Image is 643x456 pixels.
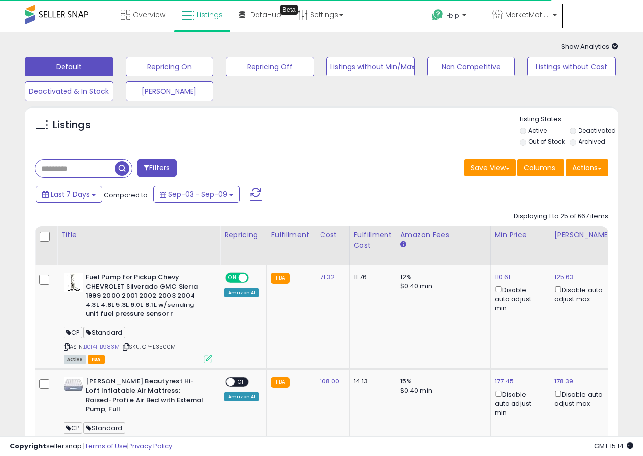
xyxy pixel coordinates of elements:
[320,230,345,240] div: Cost
[84,343,120,351] a: B014HB983M
[517,159,564,176] button: Columns
[495,272,511,282] a: 110.61
[10,442,172,451] div: seller snap | |
[51,189,90,199] span: Last 7 Days
[566,159,608,176] button: Actions
[88,355,105,364] span: FBA
[64,273,212,362] div: ASIN:
[554,377,574,386] a: 178.39
[86,273,206,321] b: Fuel Pump for Pickup Chevy CHEVROLET Silverado GMC Sierra 1999 2000 2001 2002 2003 2004 4.3L 4.8L...
[64,273,83,292] img: 41UT+niNmOL._SL40_.jpg
[524,163,555,173] span: Columns
[354,230,392,251] div: Fulfillment Cost
[495,284,542,313] div: Disable auto adjust min
[36,186,102,203] button: Last 7 Days
[554,272,574,282] a: 125.63
[64,327,82,338] span: CP
[354,377,388,386] div: 14.13
[495,389,542,418] div: Disable auto adjust min
[424,1,483,32] a: Help
[133,10,165,20] span: Overview
[271,230,311,240] div: Fulfillment
[224,288,259,297] div: Amazon AI
[280,5,298,15] div: Tooltip anchor
[85,441,127,451] a: Terms of Use
[554,284,610,304] div: Disable auto adjust max
[527,57,616,76] button: Listings without Cost
[520,115,619,124] p: Listing States:
[235,378,251,386] span: OFF
[400,273,483,282] div: 12%
[594,441,633,451] span: 2025-09-17 15:14 GMT
[554,230,613,240] div: [PERSON_NAME]
[528,137,565,146] label: Out of Stock
[25,81,113,101] button: Deactivated & In Stock
[64,422,82,434] span: CP
[61,230,216,240] div: Title
[226,57,314,76] button: Repricing Off
[579,126,616,135] label: Deactivated
[168,189,227,199] span: Sep-03 - Sep-09
[464,159,516,176] button: Save View
[64,377,83,391] img: 31ltE64zX2L._SL40_.jpg
[121,343,176,351] span: | SKU: CP-E3500M
[554,389,610,408] div: Disable auto adjust max
[354,273,388,282] div: 11.76
[83,422,125,434] span: Standard
[137,159,176,177] button: Filters
[495,377,514,386] a: 177.45
[10,441,46,451] strong: Copyright
[53,118,91,132] h5: Listings
[326,57,415,76] button: Listings without Min/Max
[126,81,214,101] button: [PERSON_NAME]
[247,274,263,282] span: OFF
[104,190,149,200] span: Compared to:
[561,42,618,51] span: Show Analytics
[64,355,86,364] span: All listings currently available for purchase on Amazon
[153,186,240,203] button: Sep-03 - Sep-09
[514,212,608,221] div: Displaying 1 to 25 of 667 items
[505,10,550,20] span: MarketMotions
[25,57,113,76] button: Default
[400,240,406,249] small: Amazon Fees.
[427,57,515,76] button: Non Competitive
[271,273,289,284] small: FBA
[224,392,259,401] div: Amazon AI
[197,10,223,20] span: Listings
[126,57,214,76] button: Repricing On
[129,441,172,451] a: Privacy Policy
[400,230,486,240] div: Amazon Fees
[250,10,281,20] span: DataHub
[400,282,483,291] div: $0.40 min
[83,327,125,338] span: Standard
[226,274,239,282] span: ON
[528,126,547,135] label: Active
[579,137,605,146] label: Archived
[446,11,459,20] span: Help
[86,377,206,416] b: [PERSON_NAME] Beautyrest Hi-Loft Inflatable Air Mattress: Raised-Profile Air Bed with External Pu...
[320,272,335,282] a: 71.32
[400,377,483,386] div: 15%
[400,386,483,395] div: $0.40 min
[431,9,444,21] i: Get Help
[271,377,289,388] small: FBA
[320,377,340,386] a: 108.00
[224,230,262,240] div: Repricing
[495,230,546,240] div: Min Price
